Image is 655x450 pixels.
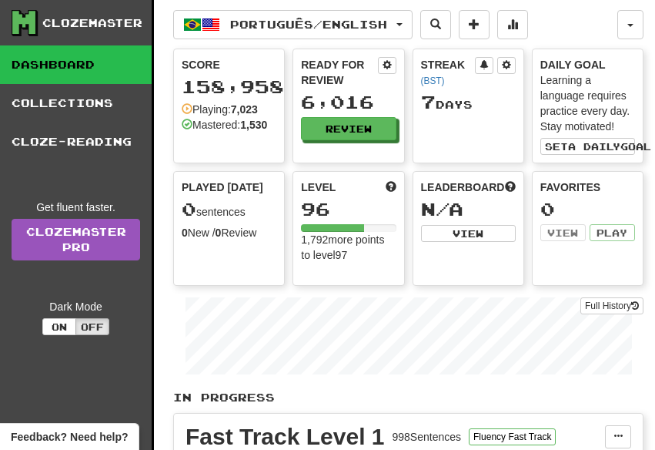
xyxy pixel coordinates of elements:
[540,180,635,195] div: Favorites
[421,180,505,195] span: Leaderboard
[185,425,385,448] div: Fast Track Level 1
[301,232,396,263] div: 1,792 more points to level 97
[540,200,635,219] div: 0
[11,429,128,445] span: Open feedback widget
[421,57,475,88] div: Streak
[75,318,109,335] button: Off
[182,200,276,220] div: sentences
[182,225,276,240] div: New / Review
[216,227,222,239] strong: 0
[421,225,516,242] button: View
[230,18,387,31] span: Português / English
[459,10,490,39] button: Add sentence to collection
[469,428,556,445] button: Fluency Fast Track
[540,72,635,134] div: Learning a language requires practice every day. Stay motivated!
[420,10,451,39] button: Search sentences
[301,92,396,112] div: 6,016
[580,297,643,314] button: Full History
[12,200,140,215] div: Get fluent faster.
[240,119,267,131] strong: 1,530
[182,77,276,96] div: 158,958
[386,180,396,195] span: Score more points to level up
[540,224,586,241] button: View
[540,138,635,155] button: Seta dailygoal
[12,219,140,260] a: ClozemasterPro
[301,180,336,195] span: Level
[421,198,463,220] span: N/A
[231,103,258,116] strong: 7,023
[590,224,635,241] button: Play
[12,299,140,314] div: Dark Mode
[568,141,620,152] span: a daily
[421,76,445,86] a: (BST)
[42,318,76,335] button: On
[301,57,377,88] div: Ready for Review
[173,390,643,405] p: In Progress
[497,10,528,39] button: More stats
[173,10,413,39] button: Português/English
[421,91,436,112] span: 7
[182,198,196,220] span: 0
[42,15,142,31] div: Clozemaster
[505,180,516,195] span: This week in points, UTC
[421,92,516,112] div: Day s
[182,102,258,117] div: Playing:
[182,180,263,195] span: Played [DATE]
[301,200,396,219] div: 96
[301,117,396,140] button: Review
[393,429,462,445] div: 998 Sentences
[182,117,267,133] div: Mastered:
[182,227,188,239] strong: 0
[182,57,276,72] div: Score
[540,57,635,72] div: Daily Goal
